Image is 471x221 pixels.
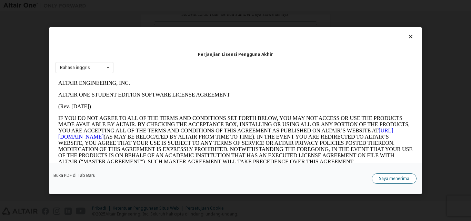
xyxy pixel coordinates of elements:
font: Bahasa inggris [60,64,90,70]
p: IF YOU DO NOT AGREE TO ALL OF THE TERMS AND CONDITIONS SET FORTH BELOW, YOU MAY NOT ACCESS OR USE... [3,38,357,88]
font: Perjanjian Lisensi Pengguna Akhir [198,51,273,57]
p: ALTAIR ENGINEERING, INC. [3,3,357,9]
p: ALTAIR ONE STUDENT EDITION SOFTWARE LICENSE AGREEMENT [3,14,357,21]
a: Buka PDF di Tab Baru [53,173,96,177]
font: Buka PDF di Tab Baru [53,172,96,178]
p: (Rev. [DATE]) [3,26,357,32]
p: This Altair One Student Edition Software License Agreement (“Agreement”) is between Altair Engine... [3,93,357,118]
button: Saya menerima [372,173,417,183]
a: [URL][DOMAIN_NAME] [3,50,338,62]
font: Saya menerima [379,175,409,181]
